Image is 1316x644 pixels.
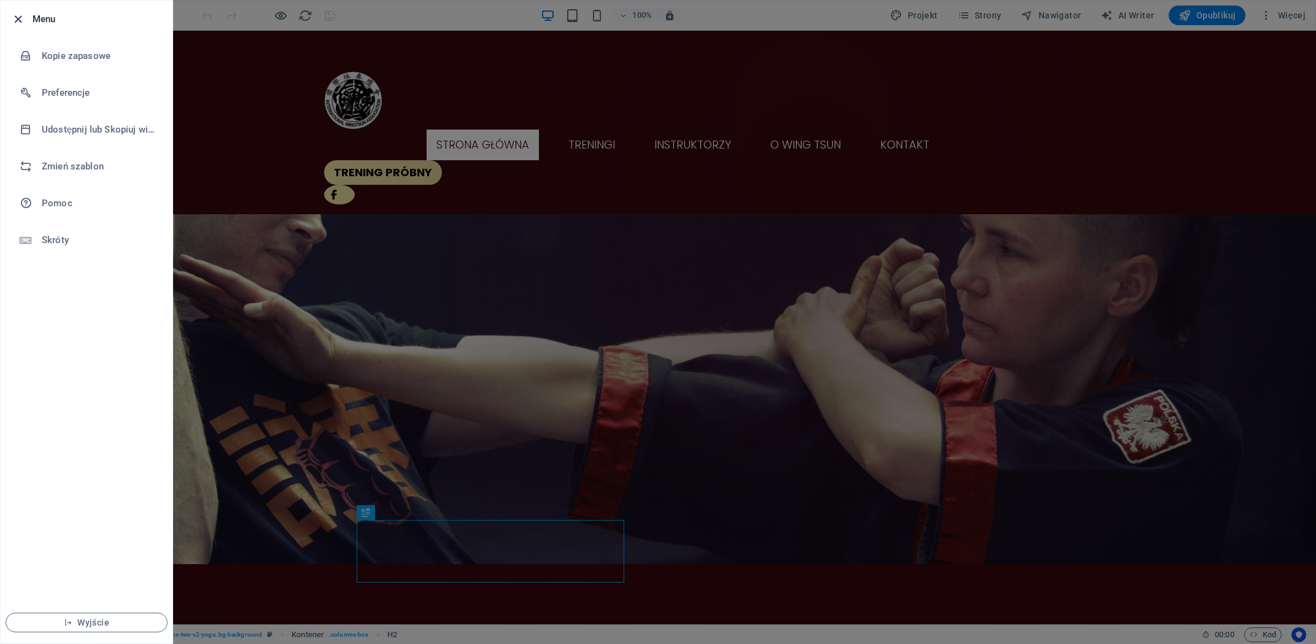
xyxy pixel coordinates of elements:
h6: Kopie zapasowe [42,48,155,63]
a: Pomoc [1,185,172,222]
h6: Preferencje [42,85,155,100]
span: Wyjście [16,618,157,627]
h6: Udostępnij lub Skopiuj witrynę [42,122,155,137]
h6: Skróty [42,233,155,247]
button: Wyjście [6,613,168,632]
h6: Menu [33,12,163,26]
h6: Pomoc [42,196,155,211]
h6: Zmień szablon [42,159,155,174]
